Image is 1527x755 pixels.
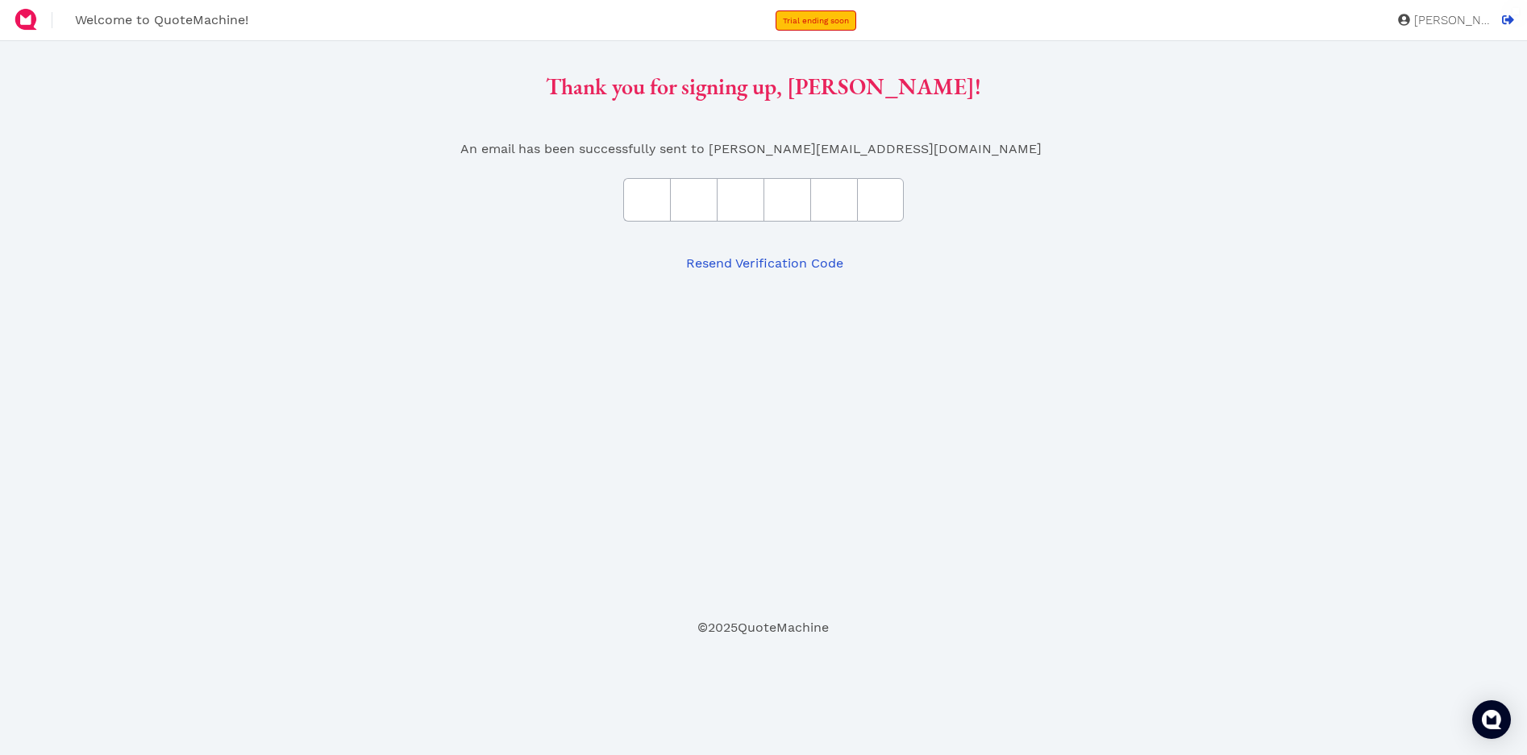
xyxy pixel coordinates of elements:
[684,255,843,271] span: Resend Verification Code
[783,16,849,25] span: Trial ending soon
[1472,700,1511,739] div: Open Intercom Messenger
[546,72,981,101] span: Thank you for signing up, [PERSON_NAME]!
[75,12,248,27] span: Welcome to QuoteMachine!
[460,139,1042,159] span: An email has been successfully sent to [PERSON_NAME][EMAIL_ADDRESS][DOMAIN_NAME]
[13,6,39,32] img: QuoteM_icon_flat.png
[673,247,854,279] button: Resend Verification Code
[1410,15,1491,27] span: [PERSON_NAME]
[147,618,1380,637] footer: © 2025 QuoteMachine
[776,10,856,31] a: Trial ending soon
